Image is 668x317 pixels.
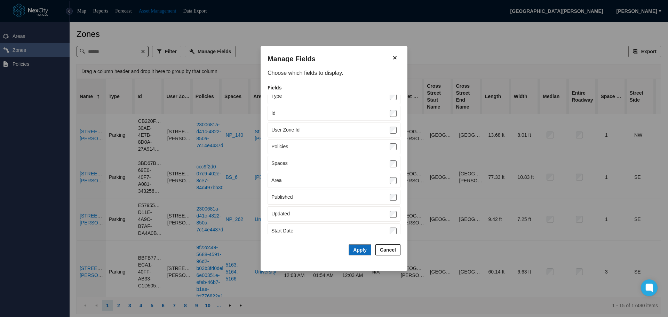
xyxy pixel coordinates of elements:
[271,93,282,100] div: Type
[271,210,290,217] div: Updated
[375,244,400,255] button: Cancel
[353,247,367,253] span: Apply
[271,110,276,117] div: Id
[271,227,293,235] div: Start Date
[268,53,389,62] span: Manage Fields
[380,246,396,253] span: Cancel
[389,52,400,63] button: Close
[271,126,300,134] div: User Zone Id
[349,244,371,255] button: Apply
[268,69,400,77] div: Choose which fields to display.
[268,84,400,91] div: Fields
[271,193,293,201] div: Published
[271,177,282,184] div: Area
[271,160,288,167] div: Spaces
[271,143,288,150] div: Policies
